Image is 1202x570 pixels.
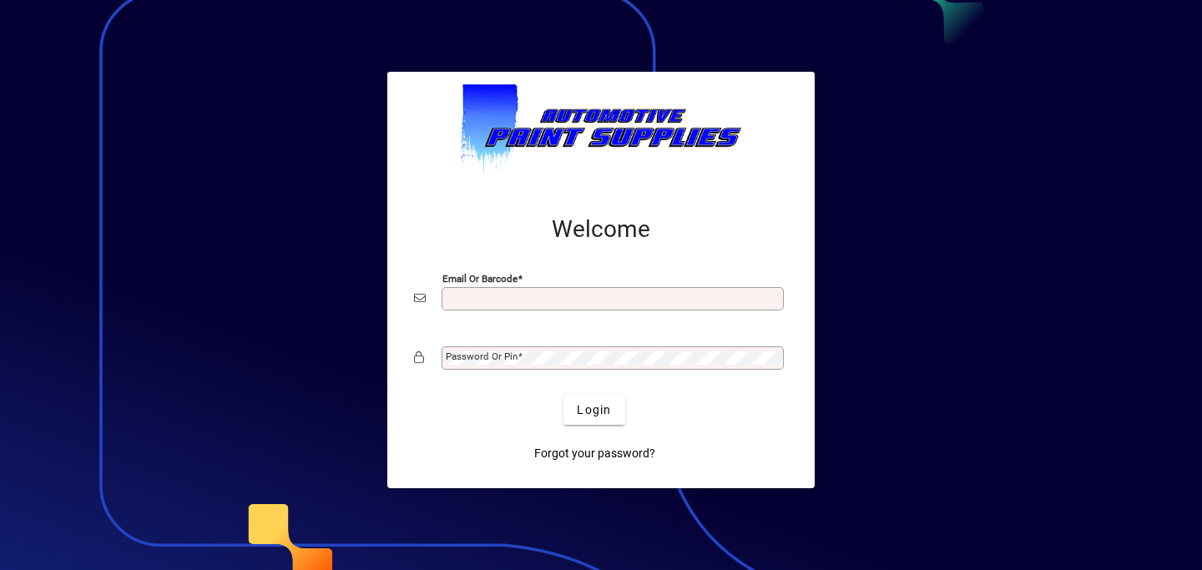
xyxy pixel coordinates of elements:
[414,215,788,244] h2: Welcome
[577,401,611,419] span: Login
[442,273,518,285] mat-label: Email or Barcode
[446,351,518,362] mat-label: Password or Pin
[534,445,655,462] span: Forgot your password?
[563,395,624,425] button: Login
[528,438,662,468] a: Forgot your password?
